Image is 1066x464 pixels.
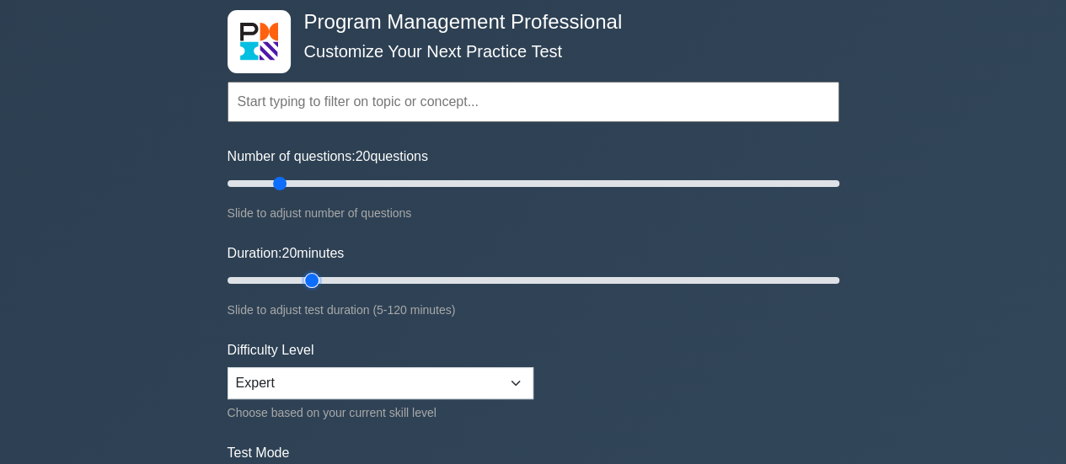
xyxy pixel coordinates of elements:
[228,82,839,122] input: Start typing to filter on topic or concept...
[281,246,297,260] span: 20
[228,300,839,320] div: Slide to adjust test duration (5-120 minutes)
[228,203,839,223] div: Slide to adjust number of questions
[228,403,533,423] div: Choose based on your current skill level
[297,10,757,35] h4: Program Management Professional
[228,340,314,360] label: Difficulty Level
[356,149,371,163] span: 20
[228,243,345,264] label: Duration: minutes
[228,443,839,463] label: Test Mode
[228,147,428,167] label: Number of questions: questions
